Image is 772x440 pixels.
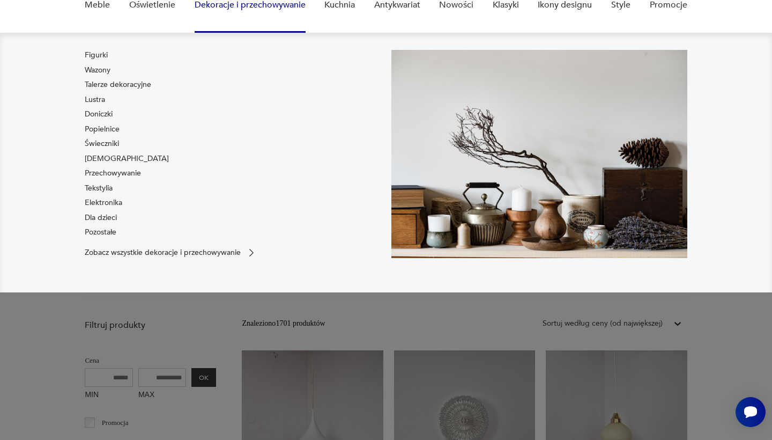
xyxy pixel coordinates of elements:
[85,247,257,258] a: Zobacz wszystkie dekoracje i przechowywanie
[391,50,687,258] img: cfa44e985ea346226f89ee8969f25989.jpg
[85,227,116,238] a: Pozostałe
[85,183,113,194] a: Tekstylia
[85,94,105,105] a: Lustra
[85,124,120,135] a: Popielnice
[736,397,766,427] iframe: Smartsupp widget button
[85,249,241,256] p: Zobacz wszystkie dekoracje i przechowywanie
[85,109,113,120] a: Doniczki
[85,197,122,208] a: Elektronika
[85,65,110,76] a: Wazony
[85,153,169,164] a: [DEMOGRAPHIC_DATA]
[85,50,108,61] a: Figurki
[85,168,141,179] a: Przechowywanie
[85,138,119,149] a: Świeczniki
[85,79,151,90] a: Talerze dekoracyjne
[85,212,117,223] a: Dla dzieci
